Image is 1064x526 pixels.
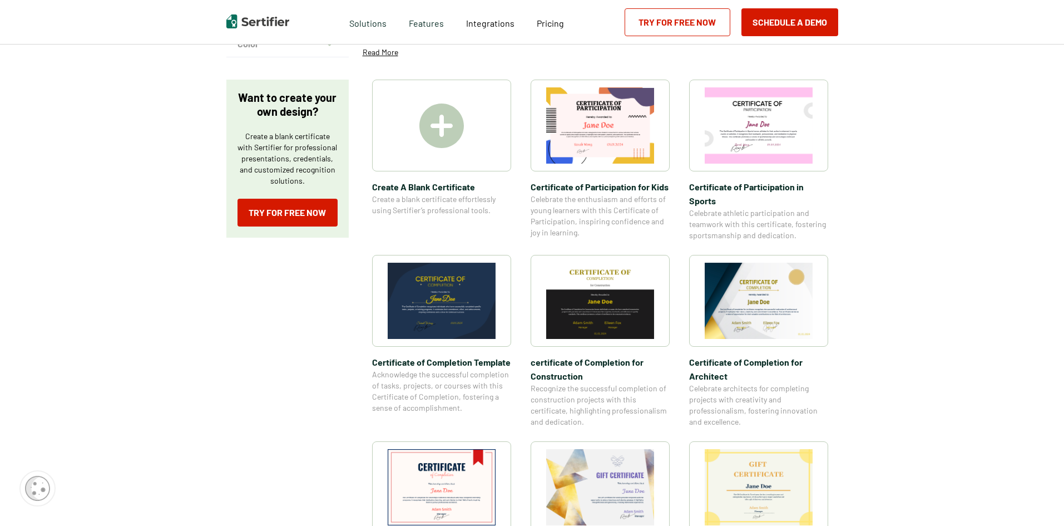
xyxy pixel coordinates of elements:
span: certificate of Completion for Construction [531,355,670,383]
img: Certificate of Participation for Kids​ [546,87,654,164]
span: Certificate of Completion Template [372,355,511,369]
img: Cookie Popup Icon [25,476,50,501]
img: Certificate of Completion​ for Internships [388,449,496,525]
a: Certificate of Completion​ for ArchitectCertificate of Completion​ for ArchitectCelebrate archite... [689,255,828,427]
a: Integrations [466,15,514,29]
iframe: Chat Widget [1008,473,1064,526]
span: Create A Blank Certificate [372,180,511,194]
img: Certificate of Completion​ for Architect [705,263,813,339]
p: Create a blank certificate with Sertifier for professional presentations, credentials, and custom... [237,131,338,186]
span: Pricing [537,18,564,28]
a: Try for Free Now [237,199,338,227]
span: Certificate of Completion​ for Architect [689,355,828,383]
span: Celebrate athletic participation and teamwork with this certificate, fostering sportsmanship and ... [689,208,828,241]
p: Want to create your own design? [237,91,338,119]
img: certificate of Completion for Construction [546,263,654,339]
img: Certificate of Completion Template [388,263,496,339]
span: Celebrate architects for completing projects with creativity and professionalism, fostering innov... [689,383,828,427]
span: Recognize the successful completion of construction projects with this certificate, highlighting ... [531,383,670,427]
span: Acknowledge the successful completion of tasks, projects, or courses with this Certificate of Com... [372,369,511,414]
a: Certificate of Completion TemplateCertificate of Completion TemplateAcknowledge the successful co... [372,255,511,427]
span: Integrations [466,18,514,28]
span: Certificate of Participation in Sports [689,180,828,208]
span: Solutions [349,15,387,29]
a: Try for Free Now [625,8,730,36]
a: Pricing [537,15,564,29]
img: Certificate of Participation in Sports [705,87,813,164]
a: Certificate of Participation for Kids​Certificate of Participation for Kids​Celebrate the enthusi... [531,80,670,241]
span: Celebrate the enthusiasm and efforts of young learners with this Certificate of Participation, in... [531,194,670,238]
a: certificate of Completion for Constructioncertificate of Completion for ConstructionRecognize the... [531,255,670,427]
p: Read More [363,47,398,58]
img: Create A Blank Certificate [419,104,464,148]
span: Certificate of Participation for Kids​ [531,180,670,194]
img: Sertifier | Digital Credentialing Platform [226,14,289,28]
span: Create a blank certificate effortlessly using Sertifier’s professional tools. [372,194,511,216]
span: Features [409,15,444,29]
button: Schedule a Demo [741,8,838,36]
a: Certificate of Participation in SportsCertificate of Participation in SportsCelebrate athletic pa... [689,80,828,241]
img: Gift Certificate​ for Travel [705,449,813,525]
img: Gift Certificate​ for Hotels [546,449,654,525]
